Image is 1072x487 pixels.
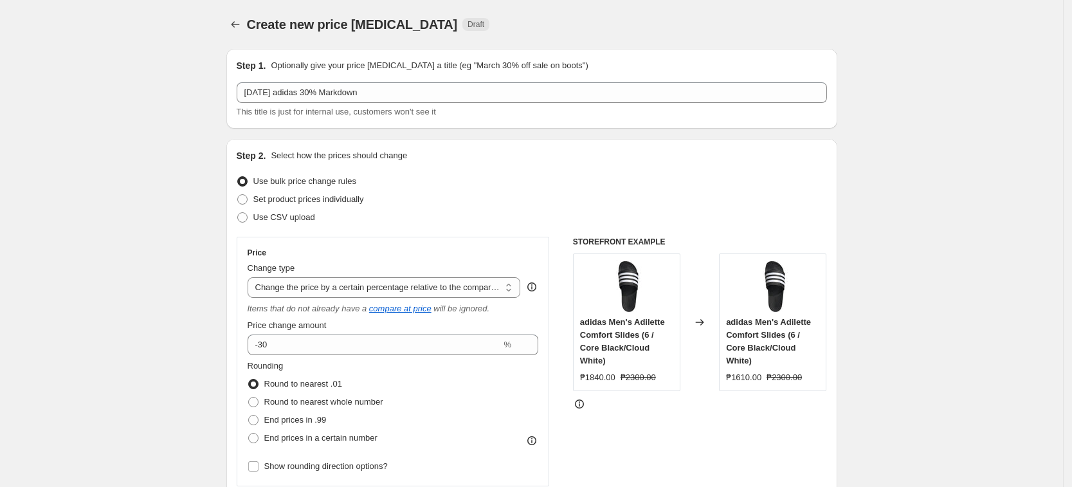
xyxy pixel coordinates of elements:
span: Price change amount [248,320,327,330]
span: Create new price [MEDICAL_DATA] [247,17,458,32]
button: Price change jobs [226,15,244,33]
span: Rounding [248,361,284,371]
h2: Step 1. [237,59,266,72]
div: help [525,280,538,293]
span: Change type [248,263,295,273]
div: ₱1610.00 [726,371,761,384]
span: % [504,340,511,349]
i: Items that do not already have a [248,304,367,313]
span: End prices in a certain number [264,433,377,443]
span: This title is just for internal use, customers won't see it [237,107,436,116]
span: End prices in .99 [264,415,327,425]
span: Draft [468,19,484,30]
span: Use bulk price change rules [253,176,356,186]
span: Show rounding direction options? [264,461,388,471]
input: -20 [248,335,502,355]
div: ₱1840.00 [580,371,615,384]
h3: Price [248,248,266,258]
p: Select how the prices should change [271,149,407,162]
p: Optionally give your price [MEDICAL_DATA] a title (eg "March 30% off sale on boots") [271,59,588,72]
span: Use CSV upload [253,212,315,222]
button: compare at price [369,304,432,313]
span: Round to nearest .01 [264,379,342,389]
strike: ₱2300.00 [767,371,802,384]
span: adidas Men's Adilette Comfort Slides (6 / Core Black/Cloud White) [580,317,665,365]
img: GZ5891-B_80x.jpg [747,261,799,312]
input: 30% off holiday sale [237,82,827,103]
h6: STOREFRONT EXAMPLE [573,237,827,247]
i: will be ignored. [433,304,489,313]
strike: ₱2300.00 [621,371,656,384]
span: adidas Men's Adilette Comfort Slides (6 / Core Black/Cloud White) [726,317,811,365]
h2: Step 2. [237,149,266,162]
span: Set product prices individually [253,194,364,204]
img: GZ5891-B_80x.jpg [601,261,652,312]
span: Round to nearest whole number [264,397,383,407]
